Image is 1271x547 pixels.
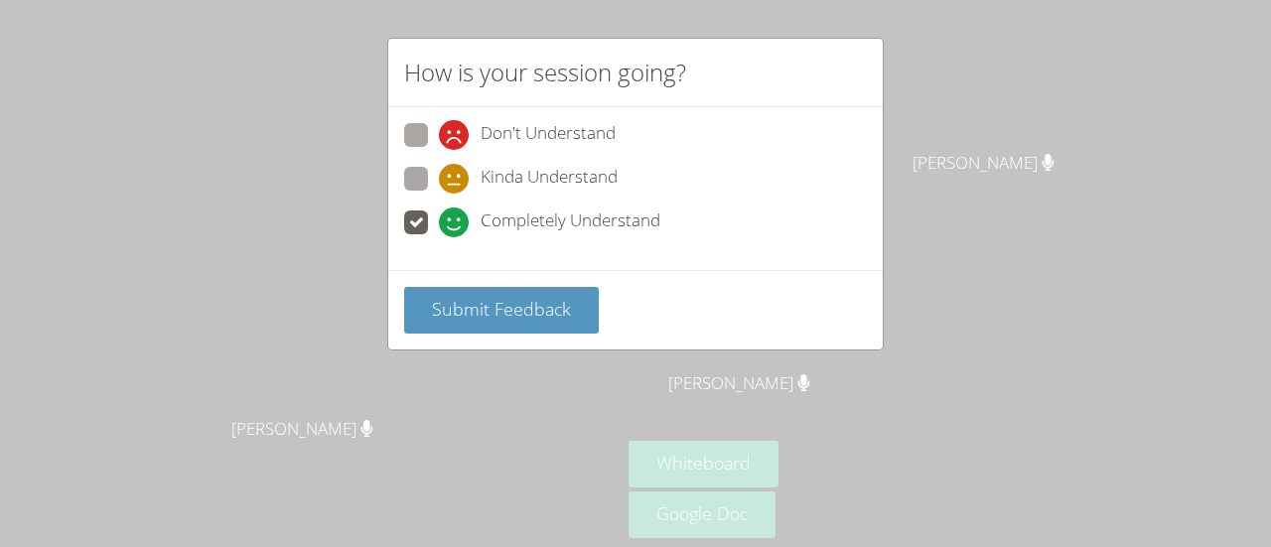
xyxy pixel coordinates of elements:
[404,287,599,334] button: Submit Feedback
[481,164,618,194] span: Kinda Understand
[404,55,686,90] h2: How is your session going?
[432,297,571,321] span: Submit Feedback
[481,120,616,150] span: Don't Understand
[481,207,660,237] span: Completely Understand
